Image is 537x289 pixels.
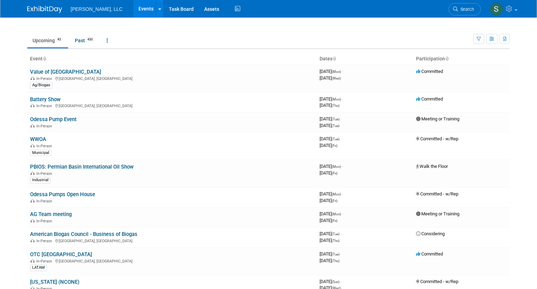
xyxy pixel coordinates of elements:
[30,251,92,258] a: OTC [GEOGRAPHIC_DATA]
[449,3,481,15] a: Search
[30,219,35,222] img: In-Person Event
[30,96,60,103] a: Battery Show
[30,259,35,262] img: In-Person Event
[413,53,510,65] th: Participation
[320,123,339,128] span: [DATE]
[416,191,458,197] span: Committed - w/Rep
[332,259,339,263] span: (Thu)
[416,211,459,216] span: Meeting or Training
[320,258,339,263] span: [DATE]
[320,251,342,257] span: [DATE]
[341,251,342,257] span: -
[416,96,443,102] span: Committed
[490,2,503,16] img: Sam Skaife
[30,150,51,156] div: Municipal
[332,117,339,121] span: (Tue)
[342,164,343,169] span: -
[341,279,342,284] span: -
[30,239,35,242] img: In-Person Event
[342,191,343,197] span: -
[27,53,317,65] th: Event
[332,199,337,203] span: (Fri)
[55,37,63,42] span: 43
[332,144,337,148] span: (Fri)
[332,97,341,101] span: (Mon)
[30,211,72,217] a: AG Team meeting
[36,199,54,203] span: In-Person
[332,252,339,256] span: (Tue)
[332,76,341,80] span: (Wed)
[36,219,54,223] span: In-Person
[27,6,62,13] img: ExhibitDay
[320,75,341,81] span: [DATE]
[320,164,343,169] span: [DATE]
[320,231,342,236] span: [DATE]
[36,76,54,81] span: In-Person
[332,70,341,74] span: (Mon)
[342,96,343,102] span: -
[332,171,337,175] span: (Fri)
[416,116,459,121] span: Meeting or Training
[416,279,458,284] span: Committed - w/Rep
[30,238,314,243] div: [GEOGRAPHIC_DATA], [GEOGRAPHIC_DATA]
[30,124,35,127] img: In-Person Event
[85,37,95,42] span: 430
[30,103,314,108] div: [GEOGRAPHIC_DATA], [GEOGRAPHIC_DATA]
[30,258,314,264] div: [GEOGRAPHIC_DATA], [GEOGRAPHIC_DATA]
[332,280,339,284] span: (Sun)
[30,144,35,147] img: In-Person Event
[332,124,339,128] span: (Tue)
[342,69,343,74] span: -
[30,136,46,142] a: WWOA
[320,116,342,121] span: [DATE]
[36,259,54,264] span: In-Person
[30,199,35,202] img: In-Person Event
[342,211,343,216] span: -
[332,219,337,223] span: (Fri)
[416,136,458,141] span: Committed - w/Rep
[320,136,342,141] span: [DATE]
[445,56,449,61] a: Sort by Participation Type
[30,164,134,170] a: PBIOS: Permian Basin International Oil Show
[320,191,343,197] span: [DATE]
[30,76,35,80] img: In-Person Event
[320,218,337,223] span: [DATE]
[320,143,337,148] span: [DATE]
[332,137,339,141] span: (Tue)
[36,104,54,108] span: In-Person
[416,164,448,169] span: Walk the Floor
[30,116,77,123] a: Odessa Pump Event
[70,34,100,47] a: Past430
[30,171,35,175] img: In-Person Event
[458,7,474,12] span: Search
[36,124,54,128] span: In-Person
[71,6,123,12] span: [PERSON_NAME], LLC
[416,69,443,74] span: Committed
[320,170,337,176] span: [DATE]
[30,191,95,198] a: Odessa Pumps Open House
[320,198,337,203] span: [DATE]
[30,69,101,75] a: Value of [GEOGRAPHIC_DATA]
[27,34,68,47] a: Upcoming43
[30,177,51,183] div: Industrial
[332,165,341,169] span: (Mon)
[320,238,339,243] span: [DATE]
[36,239,54,243] span: In-Person
[320,69,343,74] span: [DATE]
[30,265,47,271] div: LATAM
[320,103,339,108] span: [DATE]
[43,56,46,61] a: Sort by Event Name
[30,104,35,107] img: In-Person Event
[332,232,339,236] span: (Tue)
[36,171,54,176] span: In-Person
[416,251,443,257] span: Committed
[30,82,52,88] div: Ag/Biogas
[341,116,342,121] span: -
[332,192,341,196] span: (Mon)
[30,231,137,237] a: American Biogas Council - Business of Biogas
[332,239,339,243] span: (Thu)
[341,231,342,236] span: -
[320,211,343,216] span: [DATE]
[332,104,339,108] span: (Thu)
[30,75,314,81] div: [GEOGRAPHIC_DATA], [GEOGRAPHIC_DATA]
